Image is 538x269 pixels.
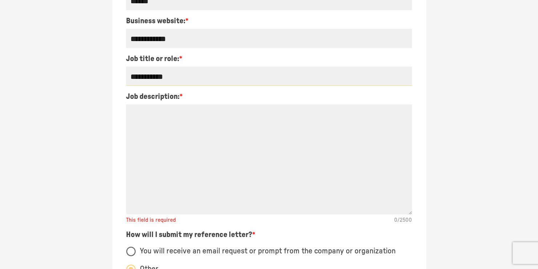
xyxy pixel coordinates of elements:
[126,230,255,240] p: How will I submit my reference letter?
[126,92,183,101] p: Job description:
[140,246,396,256] span: You will receive an email request or prompt from the company or organization
[126,54,182,64] p: Job title or role:
[126,16,189,26] p: Business website:
[126,216,412,225] p: This field is required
